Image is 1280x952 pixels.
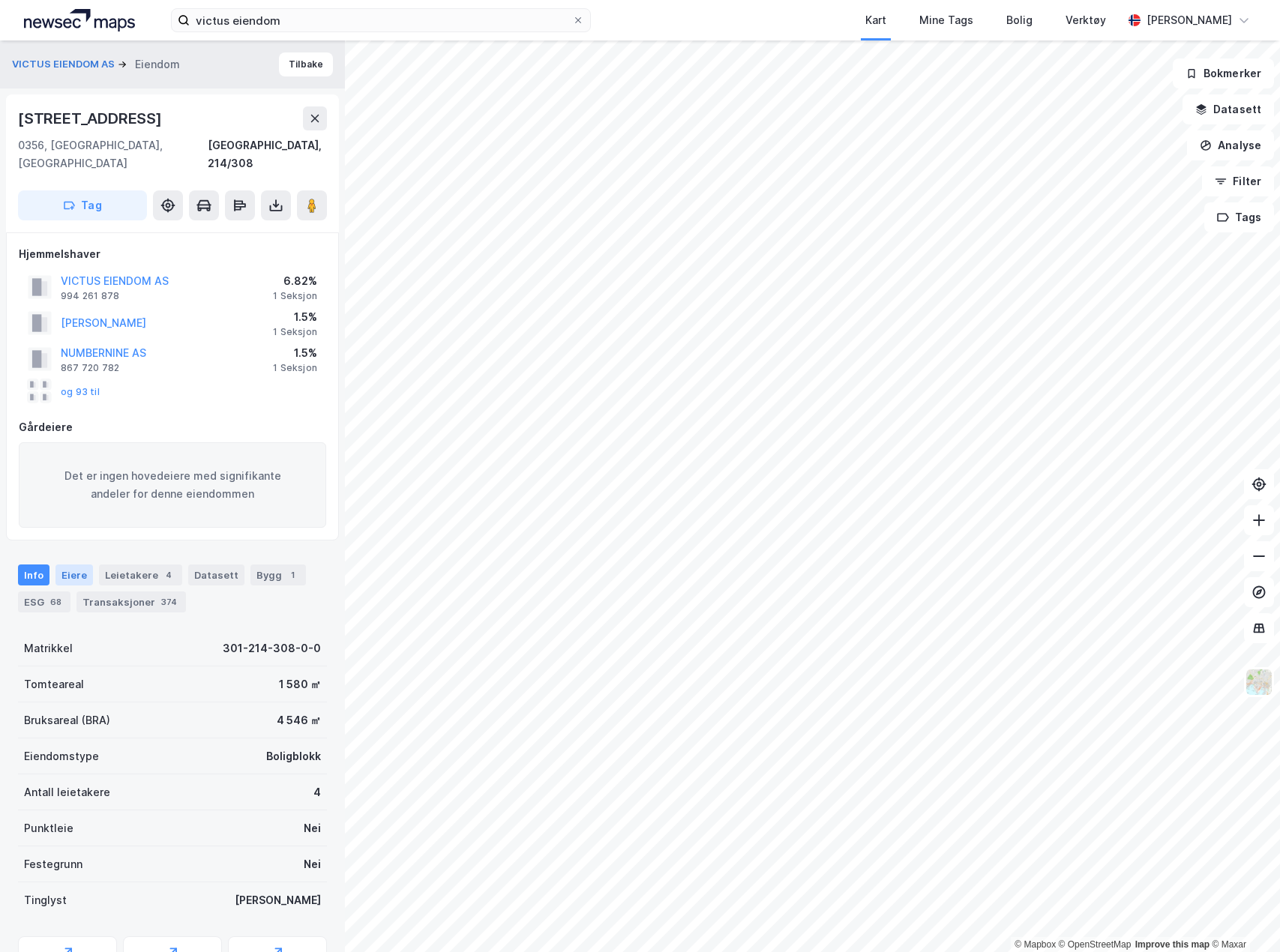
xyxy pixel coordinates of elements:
[135,55,180,73] div: Eiendom
[24,9,135,31] img: logo.a4113a55bc3d86da70a041830d287a7e.svg
[61,362,119,374] div: 867 720 782
[279,52,333,76] button: Tilbake
[1202,166,1274,196] button: Filter
[1135,939,1210,950] a: Improve this map
[273,308,317,326] div: 1.5%
[250,564,306,585] div: Bygg
[190,9,572,31] input: Søk på adresse, matrikkel, gårdeiere, leietakere eller personer
[1187,130,1274,160] button: Analyse
[208,136,327,172] div: [GEOGRAPHIC_DATA], 214/308
[99,564,182,585] div: Leietakere
[24,747,99,765] div: Eiendomstype
[273,272,317,290] div: 6.82%
[24,675,84,693] div: Tomteareal
[1059,939,1132,950] a: OpenStreetMap
[19,418,326,436] div: Gårdeiere
[47,594,64,609] div: 68
[24,711,110,729] div: Bruksareal (BRA)
[55,564,93,585] div: Eiere
[1147,11,1232,29] div: [PERSON_NAME]
[18,564,49,585] div: Info
[919,11,973,29] div: Mine Tags
[1245,668,1273,696] img: Z
[188,564,244,585] div: Datasett
[304,855,321,873] div: Nei
[277,711,321,729] div: 4 546 ㎡
[24,639,73,657] div: Matrikkel
[1173,58,1274,88] button: Bokmerker
[1205,880,1280,952] iframe: Chat Widget
[1006,11,1033,29] div: Bolig
[304,819,321,837] div: Nei
[1066,11,1106,29] div: Verktøy
[19,245,326,263] div: Hjemmelshaver
[24,819,73,837] div: Punktleie
[24,891,67,909] div: Tinglyst
[313,783,321,801] div: 4
[18,106,165,130] div: [STREET_ADDRESS]
[161,567,176,582] div: 4
[18,190,147,220] button: Tag
[273,362,317,374] div: 1 Seksjon
[285,567,300,582] div: 1
[273,290,317,302] div: 1 Seksjon
[61,290,119,302] div: 994 261 878
[279,675,321,693] div: 1 580 ㎡
[24,783,110,801] div: Antall leietakere
[273,326,317,338] div: 1 Seksjon
[1015,939,1056,950] a: Mapbox
[18,136,208,172] div: 0356, [GEOGRAPHIC_DATA], [GEOGRAPHIC_DATA]
[223,639,321,657] div: 301-214-308-0-0
[235,891,321,909] div: [PERSON_NAME]
[266,747,321,765] div: Boligblokk
[158,594,180,609] div: 374
[273,344,317,362] div: 1.5%
[865,11,886,29] div: Kart
[18,591,70,612] div: ESG
[24,855,82,873] div: Festegrunn
[19,442,326,528] div: Det er ingen hovedeiere med signifikante andeler for denne eiendommen
[1204,202,1274,232] button: Tags
[1183,94,1274,124] button: Datasett
[12,57,118,72] button: VICTUS EIENDOM AS
[76,591,186,612] div: Transaksjoner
